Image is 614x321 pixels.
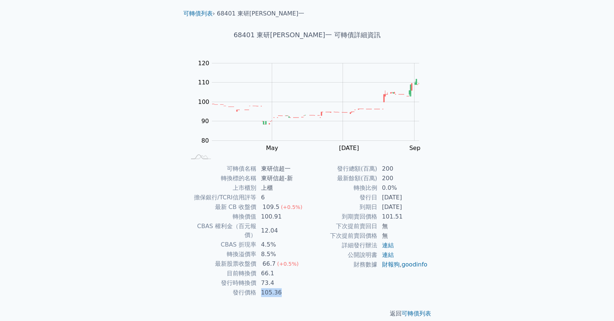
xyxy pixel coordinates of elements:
[257,193,307,202] td: 6
[577,286,614,321] div: 聊天小工具
[186,278,257,288] td: 發行時轉換價
[307,202,378,212] td: 到期日
[186,174,257,183] td: 轉換標的名稱
[186,164,257,174] td: 可轉債名稱
[307,260,378,269] td: 財務數據
[186,240,257,250] td: CBAS 折現率
[186,193,257,202] td: 擔保銀行/TCRI信用評等
[409,144,420,151] tspan: Sep
[186,269,257,278] td: 目前轉換價
[257,221,307,240] td: 12.04
[378,260,428,269] td: ,
[183,10,213,17] a: 可轉債列表
[257,164,307,174] td: 東研信超一
[378,231,428,241] td: 無
[257,269,307,278] td: 66.1
[198,60,209,67] tspan: 120
[307,193,378,202] td: 發行日
[257,250,307,259] td: 8.5%
[281,204,302,210] span: (+0.5%)
[307,231,378,241] td: 下次提前賣回價格
[186,212,257,221] td: 轉換價值
[266,144,278,151] tspan: May
[177,30,437,40] h1: 68401 東研[PERSON_NAME]一 可轉債詳細資訊
[307,241,378,250] td: 詳細發行辦法
[257,212,307,221] td: 100.91
[378,221,428,231] td: 無
[307,164,378,174] td: 發行總額(百萬)
[378,212,428,221] td: 101.51
[198,98,209,105] tspan: 100
[186,288,257,297] td: 發行價格
[186,183,257,193] td: 上市櫃別
[257,240,307,250] td: 4.5%
[307,212,378,221] td: 到期賣回價格
[577,286,614,321] iframe: Chat Widget
[382,242,394,249] a: 連結
[378,202,428,212] td: [DATE]
[307,183,378,193] td: 轉換比例
[378,174,428,183] td: 200
[339,144,359,151] tspan: [DATE]
[201,137,209,144] tspan: 80
[402,261,427,268] a: goodinfo
[257,174,307,183] td: 東研信超-新
[194,60,430,167] g: Chart
[186,250,257,259] td: 轉換溢價率
[277,261,298,267] span: (+0.5%)
[307,221,378,231] td: 下次提前賣回日
[307,174,378,183] td: 最新餘額(百萬)
[307,250,378,260] td: 公開說明書
[261,203,281,212] div: 109.5
[198,79,209,86] tspan: 110
[378,164,428,174] td: 200
[186,202,257,212] td: 最新 CB 收盤價
[186,259,257,269] td: 最新股票收盤價
[257,288,307,297] td: 105.36
[217,9,304,18] li: 68401 東研[PERSON_NAME]一
[402,310,431,317] a: 可轉債列表
[183,9,215,18] li: ›
[382,251,394,258] a: 連結
[378,183,428,193] td: 0.0%
[201,118,209,125] tspan: 90
[257,278,307,288] td: 73.4
[257,183,307,193] td: 上櫃
[382,261,400,268] a: 財報狗
[186,221,257,240] td: CBAS 權利金（百元報價）
[177,309,437,318] p: 返回
[378,193,428,202] td: [DATE]
[261,259,277,268] div: 66.7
